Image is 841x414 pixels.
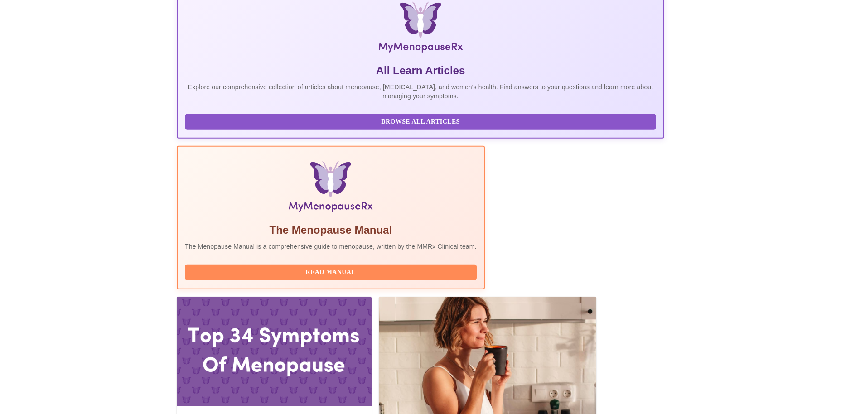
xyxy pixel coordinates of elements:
[185,242,477,251] p: The Menopause Manual is a comprehensive guide to menopause, written by the MMRx Clinical team.
[185,265,477,280] button: Read Manual
[258,2,583,56] img: MyMenopauseRx Logo
[185,82,656,101] p: Explore our comprehensive collection of articles about menopause, [MEDICAL_DATA], and women's hea...
[185,63,656,78] h5: All Learn Articles
[185,114,656,130] button: Browse All Articles
[231,161,430,216] img: Menopause Manual
[185,268,479,275] a: Read Manual
[185,223,477,237] h5: The Menopause Manual
[194,267,468,278] span: Read Manual
[194,116,647,128] span: Browse All Articles
[185,117,658,125] a: Browse All Articles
